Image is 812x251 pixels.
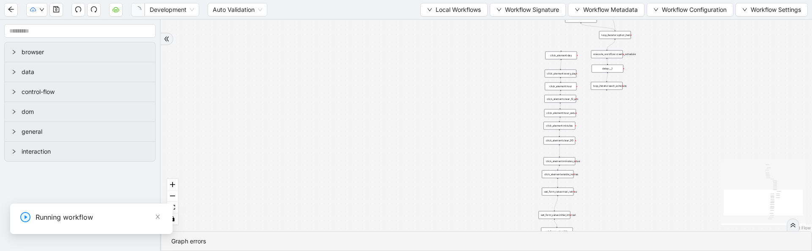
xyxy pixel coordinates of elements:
g: Edge from loop_iterator:option_item to execute_workflow:create_schedule [607,40,615,50]
button: cloud-server [109,3,123,17]
a: React Flow attribution [789,225,811,230]
div: click_element:hour_value [544,109,576,117]
button: fit view [167,202,178,213]
div: click_element:enable_retries [542,170,573,178]
div: set_form_value:initial_interval [538,211,570,219]
span: Local Workflows [436,5,481,14]
span: interaction [22,147,148,156]
span: dom [22,107,148,116]
span: right [11,109,16,114]
div: loop_iterator:option_item [599,31,631,39]
div: click_element:day [545,52,577,60]
span: down [39,7,44,12]
span: right [11,149,16,154]
span: right [11,89,16,94]
button: downLocal Workflows [420,3,488,17]
div: execute_workflow:create_schedule [591,50,623,58]
g: Edge from click_element:schedule_execution to loop_iterator:option_item [581,23,615,30]
button: downWorkflow Settings [735,3,808,17]
span: redo [91,6,97,13]
button: zoom out [167,190,178,202]
div: click_element:minutes_value [543,157,575,165]
span: cloud-upload [30,7,36,13]
div: browser [5,42,155,62]
g: Edge from execute_workflow:create_schedule to delay:__1 [607,59,607,63]
div: interaction [5,142,155,161]
span: down [427,7,432,12]
g: Edge from click_element:minutes_value to click_element:enable_retries [558,166,560,169]
span: down [575,7,580,12]
span: right [11,69,16,74]
div: general [5,122,155,141]
button: zoom in [167,179,178,190]
div: click_element:schedule_execution [565,15,597,23]
button: arrow-left [4,3,18,17]
button: save [49,3,63,17]
span: loading [134,6,142,14]
span: double-right [164,36,170,42]
div: set_form_value:max_retries [542,188,573,196]
div: click_element:minutes [543,122,575,130]
span: double-right [790,222,796,228]
span: Auto Validation [213,3,262,16]
span: right [11,50,16,55]
div: set_form_value:title [541,227,573,235]
div: delay:__1 [592,65,623,73]
button: downWorkflow Configuration [647,3,733,17]
div: click_element:clear_12_am [544,95,576,103]
div: data [5,62,155,82]
span: Workflow Configuration [662,5,727,14]
label: Environment [10,32,294,41]
span: data [22,67,148,77]
div: Running workflow [36,212,162,222]
span: right [11,129,16,134]
div: loop_iterator:each_schedule [591,82,623,90]
button: cloud-uploaddown [26,3,47,17]
div: click_element:hour [545,83,576,91]
span: down [742,7,747,12]
g: Edge from set_form_value:max_retries to set_form_value:initial_interval [554,196,558,210]
span: close [155,214,161,220]
span: arrow-left [8,6,14,13]
div: Graph errors [171,237,801,246]
button: downWorkflow Metadata [568,3,645,17]
g: Edge from set_form_value:initial_interval to set_form_value:title [554,220,557,226]
span: down [497,7,502,12]
span: Development [150,3,194,16]
div: click_element:clear_00 [543,137,575,145]
button: toggle interactivity [167,213,178,225]
span: control-flow [22,87,148,97]
div: dom [5,102,155,121]
span: down [653,7,658,12]
span: save [53,6,60,13]
span: Workflow Metadata [583,5,638,14]
div: click_element:every_day [545,69,576,77]
button: undo [71,3,85,17]
button: redo [87,3,101,17]
span: play-circle [20,212,30,222]
span: Workflow Signature [505,5,559,14]
div: loop_iterator:each_scheduleplus-circle [591,82,623,90]
span: cloud-server [112,6,119,13]
div: control-flow [5,82,155,102]
g: Edge from click_element:hour_value to click_element:minutes [560,118,560,121]
span: undo [75,6,82,13]
span: general [22,127,148,136]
